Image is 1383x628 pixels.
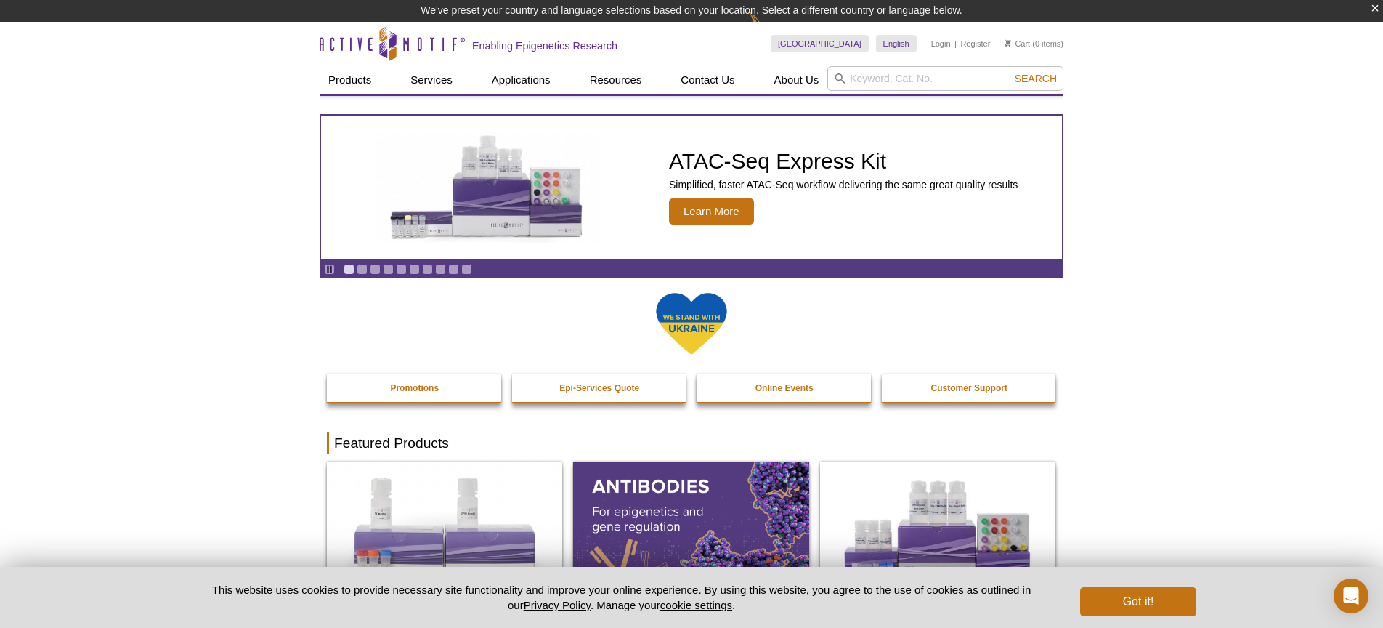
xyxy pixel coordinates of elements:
h2: Enabling Epigenetics Research [472,39,617,52]
img: We Stand With Ukraine [655,291,728,356]
article: ATAC-Seq Express Kit [321,116,1062,259]
span: Learn More [669,198,754,225]
a: Go to slide 10 [461,264,472,275]
img: Your Cart [1005,39,1011,47]
li: | [954,35,957,52]
strong: Online Events [755,383,814,393]
a: Products [320,66,380,94]
a: Go to slide 8 [435,264,446,275]
a: Applications [483,66,559,94]
a: Privacy Policy [524,599,591,611]
h2: ATAC-Seq Express Kit [669,150,1018,172]
span: Search [1015,73,1057,84]
img: ATAC-Seq Express Kit [368,132,608,243]
a: Contact Us [672,66,743,94]
strong: Customer Support [931,383,1007,393]
a: Go to slide 3 [370,264,381,275]
img: DNA Library Prep Kit for Illumina [327,462,562,604]
a: Resources [581,66,651,94]
a: Online Events [697,374,872,402]
img: CUT&Tag-IT® Express Assay Kit [820,462,1055,604]
li: (0 items) [1005,35,1063,52]
a: Go to slide 4 [383,264,394,275]
a: [GEOGRAPHIC_DATA] [771,35,869,52]
a: English [876,35,917,52]
p: Simplified, faster ATAC-Seq workflow delivering the same great quality results [669,178,1018,191]
a: Register [960,39,990,49]
a: Epi-Services Quote [512,374,688,402]
button: Search [1010,72,1061,85]
a: Go to slide 7 [422,264,433,275]
a: Customer Support [882,374,1058,402]
a: Services [402,66,461,94]
a: Go to slide 9 [448,264,459,275]
a: Go to slide 1 [344,264,354,275]
a: Toggle autoplay [324,264,335,275]
a: Go to slide 6 [409,264,420,275]
a: Cart [1005,39,1030,49]
button: Got it! [1080,587,1196,616]
img: All Antibodies [573,462,808,604]
strong: Epi-Services Quote [559,383,639,393]
a: About Us [766,66,828,94]
a: Go to slide 5 [396,264,407,275]
a: Go to slide 2 [357,264,368,275]
p: This website uses cookies to provide necessary site functionality and improve your online experie... [187,582,1056,613]
img: Change Here [750,11,788,45]
div: Open Intercom Messenger [1334,579,1368,613]
strong: Promotions [390,383,439,393]
a: ATAC-Seq Express Kit ATAC-Seq Express Kit Simplified, faster ATAC-Seq workflow delivering the sam... [321,116,1062,259]
input: Keyword, Cat. No. [827,66,1063,91]
button: cookie settings [660,599,732,611]
h2: Featured Products [327,432,1056,454]
a: Promotions [327,374,503,402]
a: Login [931,39,951,49]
